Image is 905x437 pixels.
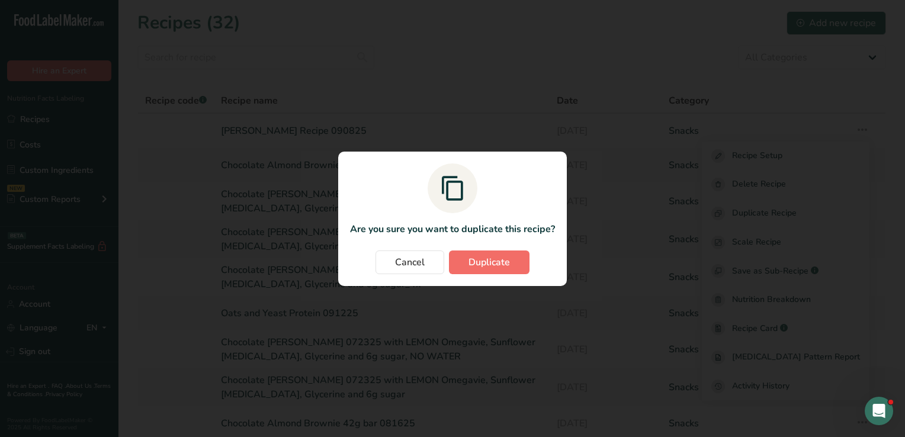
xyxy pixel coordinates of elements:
[376,250,444,274] button: Cancel
[468,255,510,269] span: Duplicate
[865,397,893,425] iframe: Intercom live chat
[350,222,555,236] p: Are you sure you want to duplicate this recipe?
[395,255,425,269] span: Cancel
[449,250,529,274] button: Duplicate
